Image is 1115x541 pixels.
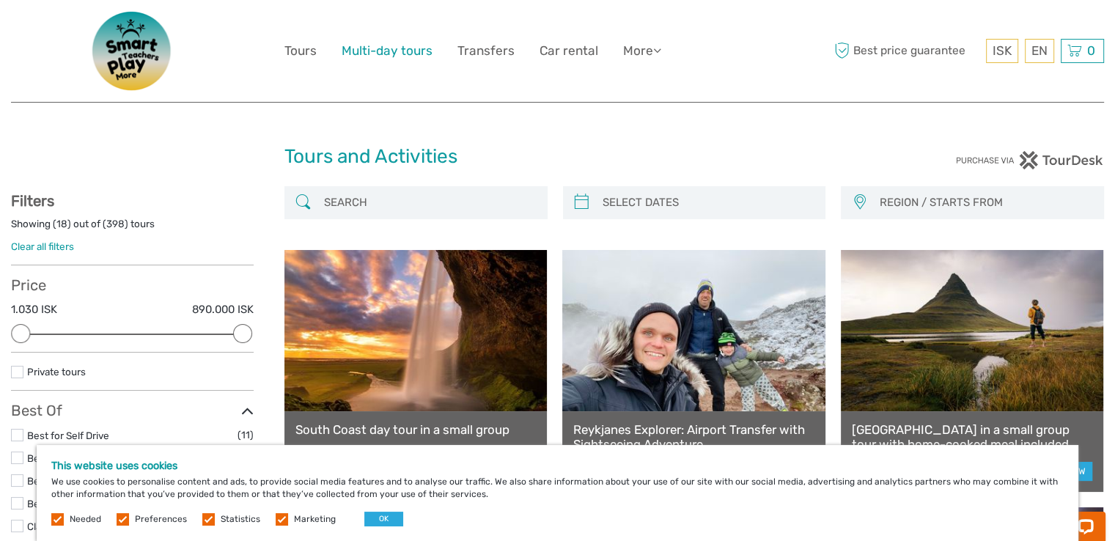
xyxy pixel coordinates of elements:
strong: Filters [11,192,54,210]
button: OK [364,512,403,526]
label: 1.030 ISK [11,302,57,317]
label: 398 [106,217,125,231]
a: Best for Self Drive [27,430,109,441]
a: Private tours [27,366,86,378]
h3: Best Of [11,402,254,419]
label: Needed [70,513,101,526]
a: Best of Reykjanes/Eruption Sites [27,452,178,464]
button: Open LiveChat chat widget [169,23,186,40]
label: Statistics [221,513,260,526]
input: SELECT DATES [597,190,819,216]
a: Classic Tours [27,520,87,532]
span: Best price guarantee [831,39,982,63]
a: Best of Winter [27,498,92,509]
a: Reykjanes Explorer: Airport Transfer with Sightseeing Adventure [573,422,814,452]
label: 18 [56,217,67,231]
label: 890.000 ISK [192,302,254,317]
a: Transfers [457,40,515,62]
span: ISK [993,43,1012,58]
div: EN [1025,39,1054,63]
a: Tours [284,40,317,62]
a: Clear all filters [11,240,74,252]
label: Preferences [135,513,187,526]
img: PurchaseViaTourDesk.png [955,151,1104,169]
div: We use cookies to personalise content and ads, to provide social media features and to analyse ou... [37,445,1078,541]
h5: This website uses cookies [51,460,1064,472]
span: 0 [1085,43,1097,58]
a: Car rental [540,40,598,62]
a: Multi-day tours [342,40,433,62]
p: Chat now [21,26,166,37]
h1: Tours and Activities [284,145,831,169]
a: South Coast day tour in a small group [295,422,536,437]
img: 3577-08614e58-788b-417f-8607-12aa916466bf_logo_big.png [74,11,191,91]
a: More [623,40,661,62]
label: Marketing [294,513,336,526]
div: Showing ( ) out of ( ) tours [11,217,254,240]
h3: Price [11,276,254,294]
a: Best of Summer [27,475,101,487]
span: (11) [238,427,254,444]
button: REGION / STARTS FROM [873,191,1097,215]
a: [GEOGRAPHIC_DATA] in a small group tour with home-cooked meal included [852,422,1092,452]
input: SEARCH [318,190,540,216]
